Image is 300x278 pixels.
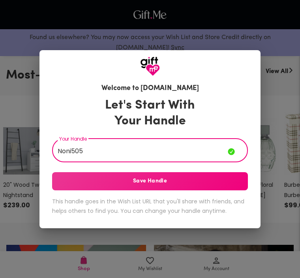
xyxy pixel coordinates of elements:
[52,140,228,162] input: Your Handle
[52,177,248,186] span: Save Handle
[140,56,160,76] img: GiftMe Logo
[52,172,248,190] button: Save Handle
[95,98,205,129] h3: Let's Start With Your Handle
[52,197,248,216] h6: This handle goes in the Wish List URL that you'll share with friends, and helps others to find yo...
[101,83,199,94] h6: Welcome to [DOMAIN_NAME]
